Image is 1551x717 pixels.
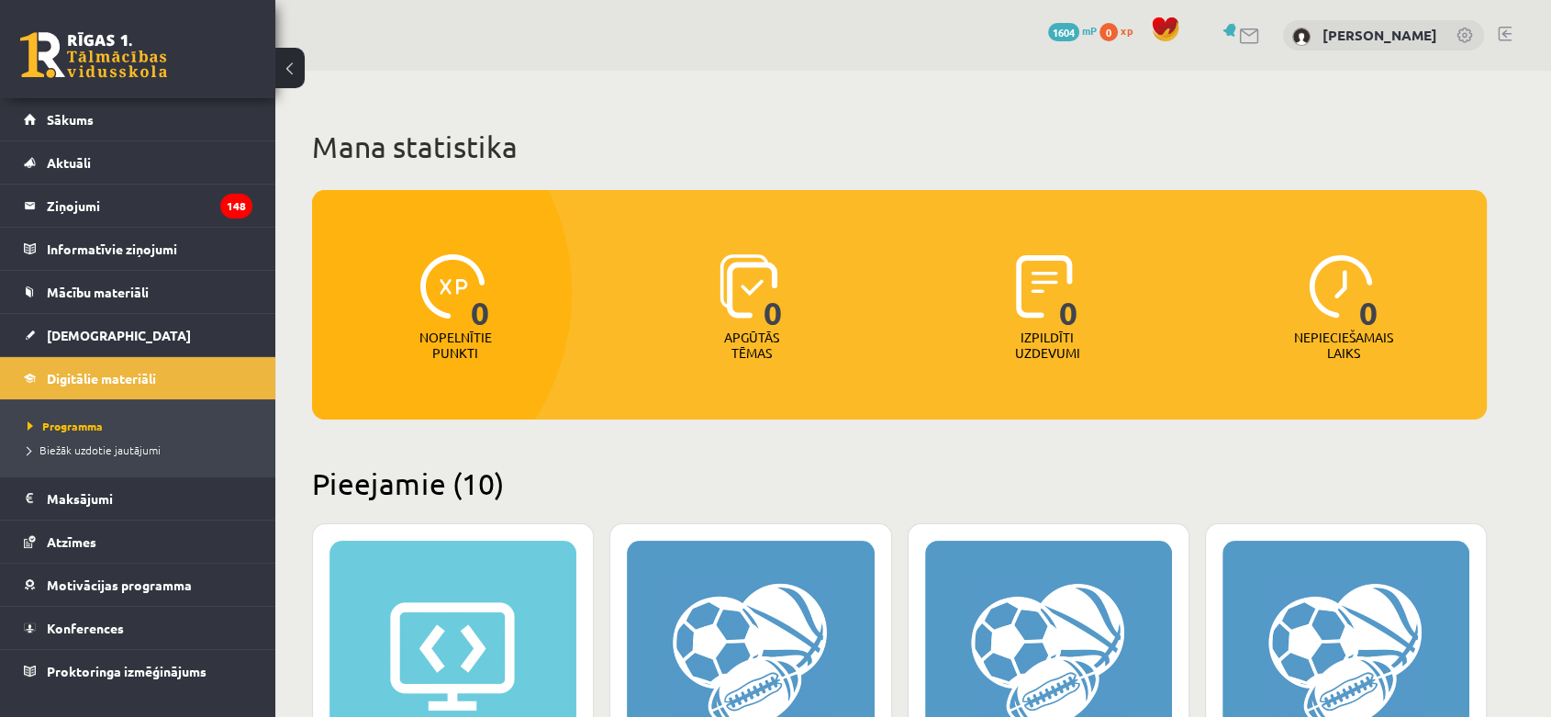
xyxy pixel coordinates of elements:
a: 1604 mP [1048,23,1097,38]
a: Digitālie materiāli [24,357,252,399]
legend: Maksājumi [47,477,252,520]
span: 1604 [1048,23,1079,41]
a: Biežāk uzdotie jautājumi [28,442,257,458]
img: icon-learned-topics-4a711ccc23c960034f471b6e78daf4a3bad4a20eaf4de84257b87e66633f6470.svg [720,254,777,319]
a: Programma [28,418,257,434]
a: 0 xp [1099,23,1142,38]
span: Mācību materiāli [47,284,149,300]
legend: Informatīvie ziņojumi [47,228,252,270]
a: Sākums [24,98,252,140]
a: Aktuāli [24,141,252,184]
span: xp [1121,23,1133,38]
p: Nopelnītie punkti [419,330,492,361]
span: Biežāk uzdotie jautājumi [28,443,161,457]
i: 148 [220,194,252,218]
p: Izpildīti uzdevumi [1011,330,1083,361]
img: icon-completed-tasks-ad58ae20a441b2904462921112bc710f1caf180af7a3daa7317a5a94f2d26646.svg [1016,254,1073,319]
span: 0 [1099,23,1118,41]
a: Rīgas 1. Tālmācības vidusskola [20,32,167,78]
legend: Ziņojumi [47,185,252,227]
a: Konferences [24,607,252,649]
a: Atzīmes [24,521,252,563]
a: Motivācijas programma [24,564,252,606]
a: Proktoringa izmēģinājums [24,650,252,692]
p: Nepieciešamais laiks [1294,330,1393,361]
h2: Pieejamie (10) [312,465,1487,501]
img: Valentīns Sergejevs [1292,28,1311,46]
span: 0 [471,254,490,330]
a: Maksājumi [24,477,252,520]
span: Atzīmes [47,533,96,550]
span: Konferences [47,620,124,636]
a: [DEMOGRAPHIC_DATA] [24,314,252,356]
span: mP [1082,23,1097,38]
span: Digitālie materiāli [47,370,156,387]
span: Sākums [47,111,94,128]
span: Proktoringa izmēģinājums [47,663,206,679]
a: Mācību materiāli [24,271,252,313]
span: 0 [764,254,783,330]
span: [DEMOGRAPHIC_DATA] [47,327,191,343]
img: icon-clock-7be60019b62300814b6bd22b8e044499b485619524d84068768e800edab66f18.svg [1309,254,1373,319]
span: 0 [1359,254,1378,330]
img: icon-xp-0682a9bc20223a9ccc6f5883a126b849a74cddfe5390d2b41b4391c66f2066e7.svg [420,254,485,319]
p: Apgūtās tēmas [716,330,787,361]
span: 0 [1059,254,1078,330]
span: Programma [28,419,103,433]
span: Motivācijas programma [47,577,192,593]
a: Informatīvie ziņojumi [24,228,252,270]
a: Ziņojumi148 [24,185,252,227]
span: Aktuāli [47,154,91,171]
h1: Mana statistika [312,129,1487,165]
a: [PERSON_NAME] [1322,26,1437,44]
